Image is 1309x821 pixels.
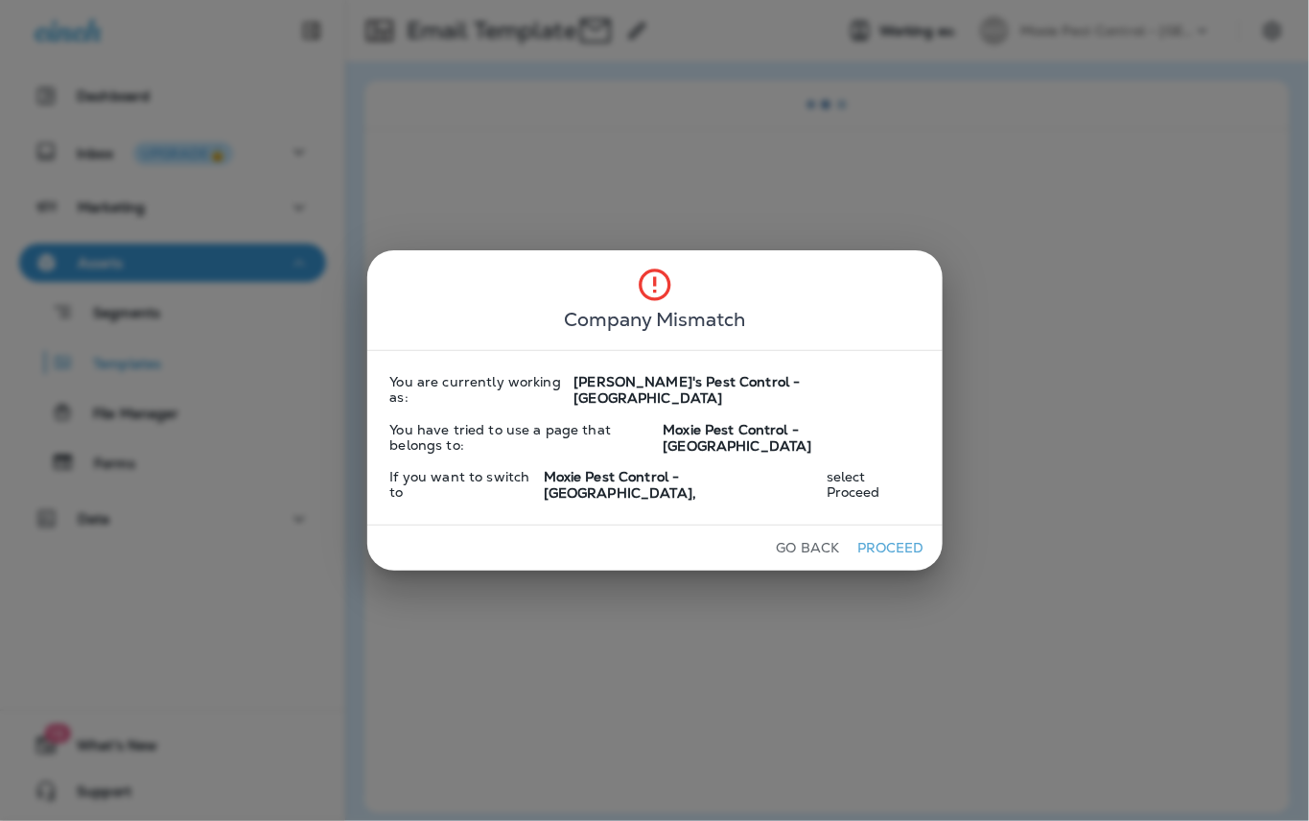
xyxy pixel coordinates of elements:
[390,469,541,502] span: If you want to switch to
[573,374,919,407] span: [PERSON_NAME]'s Pest Control - [GEOGRAPHIC_DATA]
[769,533,848,563] button: Go Back
[390,422,656,455] span: You have tried to use a page that belongs to:
[855,533,927,563] button: Proceed
[541,469,827,502] span: Moxie Pest Control - [GEOGRAPHIC_DATA] ,
[663,422,919,455] span: Moxie Pest Control - [GEOGRAPHIC_DATA]
[564,304,745,335] span: Company Mismatch
[827,469,920,502] span: select Proceed
[390,374,567,407] span: You are currently working as:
